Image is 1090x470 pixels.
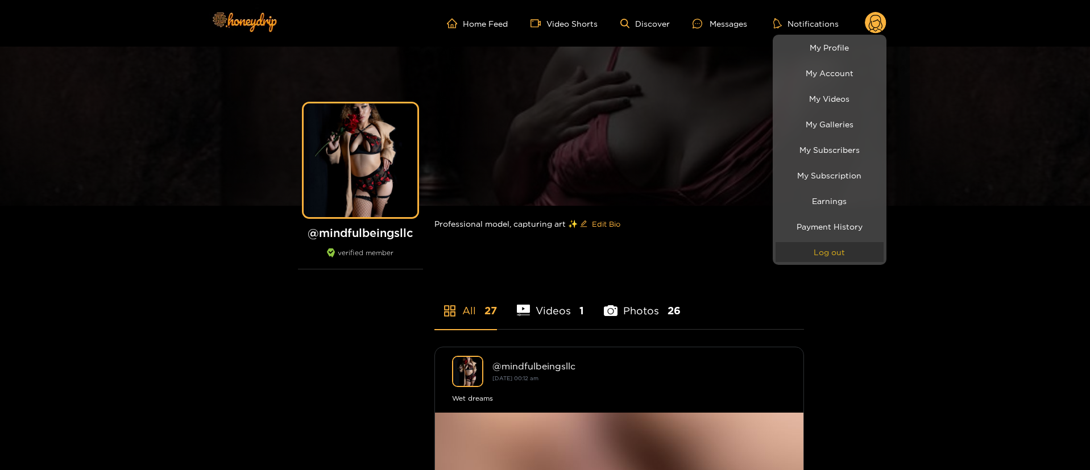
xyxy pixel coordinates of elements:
[776,191,884,211] a: Earnings
[776,165,884,185] a: My Subscription
[776,38,884,57] a: My Profile
[776,63,884,83] a: My Account
[776,89,884,109] a: My Videos
[776,140,884,160] a: My Subscribers
[776,217,884,236] a: Payment History
[776,114,884,134] a: My Galleries
[776,242,884,262] button: Log out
